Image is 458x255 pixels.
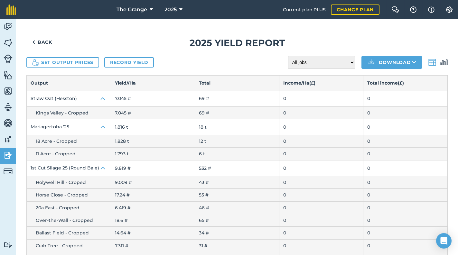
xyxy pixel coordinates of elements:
td: 55 # [195,189,279,201]
td: 12 t [195,135,279,148]
td: 0 [279,176,363,188]
span: 20a East - Cropped [36,205,79,211]
td: 0 [279,189,363,201]
img: Icon showing money bag and coins [32,59,39,66]
span: The Grange [117,6,147,14]
td: 9.819 # [111,160,195,176]
img: fieldmargin Logo [6,5,16,15]
th: Yield/ / Ha [111,76,195,91]
img: A cog icon [445,6,453,13]
td: 0 [279,148,363,160]
td: 0 [363,227,448,239]
td: 7.311 # [111,239,195,252]
td: 532 # [195,160,279,176]
img: svg+xml;base64,PHN2ZyB4bWxucz0iaHR0cDovL3d3dy53My5vcmcvMjAwMC9zdmciIHdpZHRoPSI5IiBoZWlnaHQ9IjI0Ii... [32,38,35,46]
img: svg+xml;base64,PHN2ZyB4bWxucz0iaHR0cDovL3d3dy53My5vcmcvMjAwMC9zdmciIHdpZHRoPSI1NiIgaGVpZ2h0PSI2MC... [4,70,13,80]
img: svg+xml;base64,PHN2ZyB4bWxucz0iaHR0cDovL3d3dy53My5vcmcvMjAwMC9zdmciIHdpZHRoPSI1NiIgaGVpZ2h0PSI2MC... [4,86,13,96]
td: 0 [363,106,448,119]
img: Icon representing open state [99,123,107,131]
th: Output [27,76,111,91]
td: 0 [363,176,448,188]
img: svg+xml;base64,PD94bWwgdmVyc2lvbj0iMS4wIiBlbmNvZGluZz0idXRmLTgiPz4KPCEtLSBHZW5lcmF0b3I6IEFkb2JlIE... [4,54,13,63]
td: 7.045 # [111,106,195,119]
td: 6.419 # [111,201,195,214]
td: 18.6 # [111,214,195,227]
img: Two speech bubbles overlapping with the left bubble in the forefront [391,6,399,13]
img: A question mark icon [409,6,417,13]
td: 0 [363,160,448,176]
span: 2025 [164,6,177,14]
a: Record yield [104,57,154,68]
td: 0 [363,148,448,160]
span: 18 Acre - Cropped [36,138,77,144]
a: Back [26,36,58,49]
td: 0 [363,189,448,201]
td: 0 [279,239,363,252]
img: svg+xml;base64,PD94bWwgdmVyc2lvbj0iMS4wIiBlbmNvZGluZz0idXRmLTgiPz4KPCEtLSBHZW5lcmF0b3I6IEFkb2JlIE... [4,150,13,160]
img: svg+xml;base64,PD94bWwgdmVyc2lvbj0iMS4wIiBlbmNvZGluZz0idXRmLTgiPz4KPCEtLSBHZW5lcmF0b3I6IEFkb2JlIE... [4,242,13,248]
td: 0 [363,239,448,252]
span: Over-the-Wall - Cropped [36,217,93,223]
button: 1st Cut Silage 25 (Round Bale) [27,160,111,176]
td: 46 # [195,201,279,214]
span: 11 Acre - Cropped [36,151,76,157]
img: svg+xml;base64,PHN2ZyB4bWxucz0iaHR0cDovL3d3dy53My5vcmcvMjAwMC9zdmciIHdpZHRoPSIxNyIgaGVpZ2h0PSIxNy... [428,6,435,14]
a: Change plan [331,5,379,15]
img: Icon representing open state [99,95,107,103]
td: 7.045 # [111,91,195,106]
img: Download icon [367,59,375,66]
td: 9.009 # [111,176,195,188]
td: 0 [279,227,363,239]
div: Open Intercom Messenger [436,233,452,249]
h1: 2025 Yield report [26,36,448,50]
th: Total [195,76,279,91]
img: svg+xml;base64,PD94bWwgdmVyc2lvbj0iMS4wIiBlbmNvZGluZz0idXRmLTgiPz4KPCEtLSBHZW5lcmF0b3I6IEFkb2JlIE... [4,167,13,176]
th: Total income ( £ ) [363,76,448,91]
td: 0 [279,160,363,176]
td: 14.64 # [111,227,195,239]
img: svg+xml;base64,PD94bWwgdmVyc2lvbj0iMS4wIiBlbmNvZGluZz0idXRmLTgiPz4KPCEtLSBHZW5lcmF0b3I6IEFkb2JlIE... [428,59,436,66]
td: 0 [363,214,448,227]
span: Ballast Field - Cropped [36,230,89,236]
td: 0 [279,201,363,214]
img: svg+xml;base64,PD94bWwgdmVyc2lvbj0iMS4wIiBlbmNvZGluZz0idXRmLTgiPz4KPCEtLSBHZW5lcmF0b3I6IEFkb2JlIE... [4,134,13,144]
td: 0 [279,106,363,119]
span: Crab Tree - Cropped [36,243,83,249]
td: 69 # [195,91,279,106]
span: Kings Valley - Cropped [36,110,89,116]
td: 43 # [195,176,279,188]
td: 1.816 t [111,119,195,135]
td: 0 [279,119,363,135]
img: svg+xml;base64,PHN2ZyB4bWxucz0iaHR0cDovL3d3dy53My5vcmcvMjAwMC9zdmciIHdpZHRoPSI1NiIgaGVpZ2h0PSI2MC... [4,38,13,48]
td: 1.828 t [111,135,195,148]
button: Download [361,56,422,69]
button: Mariagertoba '25 [27,119,111,135]
img: Icon representing open state [99,164,107,172]
td: 0 [363,135,448,148]
img: svg+xml;base64,PD94bWwgdmVyc2lvbj0iMS4wIiBlbmNvZGluZz0idXRmLTgiPz4KPCEtLSBHZW5lcmF0b3I6IEFkb2JlIE... [4,22,13,32]
td: 0 [279,214,363,227]
td: 31 # [195,239,279,252]
button: Set output prices [26,57,99,68]
td: 69 # [195,106,279,119]
td: 1.793 t [111,148,195,160]
td: 34 # [195,227,279,239]
td: 65 # [195,214,279,227]
td: 0 [363,91,448,106]
th: Income / Ha ( £ ) [279,76,363,91]
button: Straw Oat (Hesston) [27,91,111,106]
span: Holywell Hill - Croped [36,179,86,185]
td: 18 t [195,119,279,135]
td: 0 [363,119,448,135]
span: Horse Close - Cropped [36,192,88,198]
img: svg+xml;base64,PD94bWwgdmVyc2lvbj0iMS4wIiBlbmNvZGluZz0idXRmLTgiPz4KPCEtLSBHZW5lcmF0b3I6IEFkb2JlIE... [440,59,448,66]
td: 6 t [195,148,279,160]
td: 0 [363,201,448,214]
img: svg+xml;base64,PD94bWwgdmVyc2lvbj0iMS4wIiBlbmNvZGluZz0idXRmLTgiPz4KPCEtLSBHZW5lcmF0b3I6IEFkb2JlIE... [4,118,13,128]
td: 17.24 # [111,189,195,201]
td: 0 [279,135,363,148]
img: svg+xml;base64,PD94bWwgdmVyc2lvbj0iMS4wIiBlbmNvZGluZz0idXRmLTgiPz4KPCEtLSBHZW5lcmF0b3I6IEFkb2JlIE... [4,102,13,112]
span: Current plan : PLUS [283,6,326,13]
td: 0 [279,91,363,106]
